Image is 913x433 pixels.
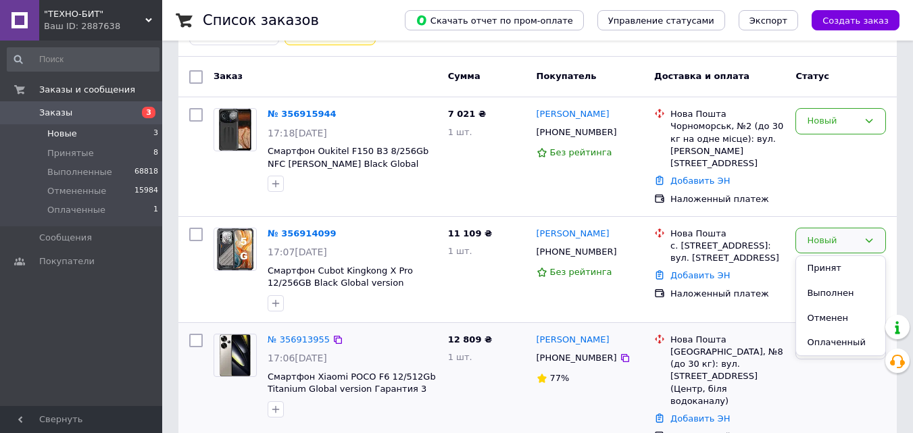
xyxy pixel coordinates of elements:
span: Заказ [214,71,243,81]
span: 11 109 ₴ [448,228,492,238]
span: Оплаченные [47,204,105,216]
span: 7 021 ₴ [448,109,486,119]
span: Принятые [47,147,94,159]
span: Создать заказ [822,16,889,26]
span: 3 [153,128,158,140]
li: Оплаченный [796,330,885,355]
a: Фото товару [214,108,257,151]
span: 15984 [134,185,158,197]
span: Заказы и сообщения [39,84,135,96]
div: Чорноморськ, №2 (до 30 кг на одне місце): вул. [PERSON_NAME][STREET_ADDRESS] [670,120,785,170]
span: Покупатель [537,71,597,81]
span: 17:07[DATE] [268,247,327,257]
span: 3 [142,107,155,118]
span: 17:06[DATE] [268,353,327,363]
li: Выполнен [796,281,885,306]
a: [PERSON_NAME] [537,108,610,121]
a: [PERSON_NAME] [537,228,610,240]
div: Нова Пошта [670,108,785,120]
div: [PHONE_NUMBER] [534,243,620,261]
div: Ваш ID: 2887638 [44,20,162,32]
span: 12 809 ₴ [448,334,492,345]
div: Нова Пошта [670,334,785,346]
h1: Список заказов [203,12,319,28]
span: Заказы [39,107,72,119]
button: Скачать отчет по пром-оплате [405,10,584,30]
a: Смартфон Xiaomi POCO F6 12/512Gb Titanium Global version Гарантия 3 месяца [268,372,436,407]
a: Смартфон Oukitel F150 B3 8/256Gb NFC [PERSON_NAME] Black Global version Гарантия 3 месяца [268,146,428,181]
a: Добавить ЭН [670,413,730,424]
span: 1 шт. [448,352,472,362]
span: Статус [795,71,829,81]
span: 77% [550,373,570,383]
div: с. [STREET_ADDRESS]: вул. [STREET_ADDRESS] [670,240,785,264]
li: Принят [796,256,885,281]
div: Наложенный платеж [670,193,785,205]
div: Наложенный платеж [670,288,785,300]
span: 1 шт. [448,246,472,256]
span: Скачать отчет по пром-оплате [416,14,573,26]
span: Сообщения [39,232,92,244]
a: [PERSON_NAME] [537,334,610,347]
span: Отмененные [47,185,106,197]
span: "ТЕХНО-БИТ" [44,8,145,20]
span: 1 шт. [448,127,472,137]
span: 17:18[DATE] [268,128,327,138]
div: Новый [807,114,858,128]
input: Поиск [7,47,159,72]
a: Добавить ЭН [670,176,730,186]
a: № 356915944 [268,109,337,119]
a: Фото товару [214,228,257,271]
span: Доставка и оплата [654,71,749,81]
span: 68818 [134,166,158,178]
a: Смартфон Cubot Kingkong X Pro 12/256GB Black Global version Гарантия 3 месяца [268,265,413,301]
a: Создать заказ [798,15,899,25]
div: Нова Пошта [670,228,785,240]
button: Управление статусами [597,10,725,30]
a: Добавить ЭН [670,270,730,280]
img: Фото товару [217,228,253,270]
a: № 356914099 [268,228,337,238]
a: № 356913955 [268,334,330,345]
img: Фото товару [219,109,252,151]
button: Экспорт [739,10,798,30]
span: Экспорт [749,16,787,26]
div: [PHONE_NUMBER] [534,124,620,141]
span: Покупатели [39,255,95,268]
span: 1 [153,204,158,216]
span: Выполненные [47,166,112,178]
span: Управление статусами [608,16,714,26]
button: Создать заказ [812,10,899,30]
span: Сумма [448,71,480,81]
span: Без рейтинга [550,147,612,157]
img: Фото товару [220,334,251,376]
div: [PHONE_NUMBER] [534,349,620,367]
div: Новый [807,234,858,248]
div: [GEOGRAPHIC_DATA], №8 (до 30 кг): вул. [STREET_ADDRESS] (Центр, біля водоканалу) [670,346,785,407]
span: Без рейтинга [550,267,612,277]
span: Новые [47,128,77,140]
li: Отменен [796,306,885,331]
span: 8 [153,147,158,159]
a: Фото товару [214,334,257,377]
